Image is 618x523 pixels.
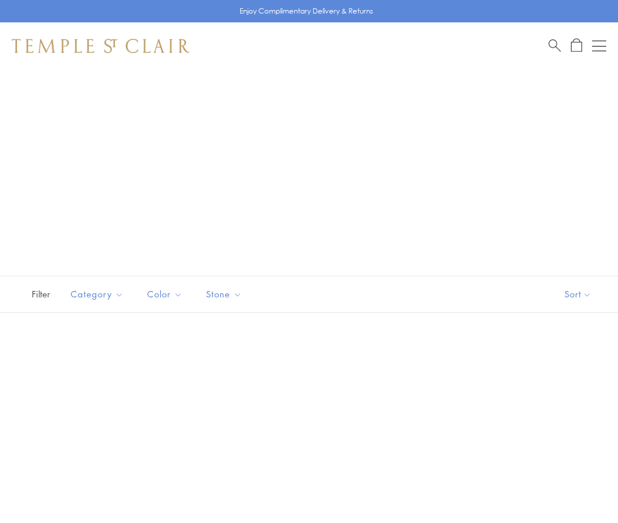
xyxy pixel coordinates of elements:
[12,39,190,53] img: Temple St. Clair
[240,5,373,17] p: Enjoy Complimentary Delivery & Returns
[65,287,132,302] span: Category
[138,281,191,307] button: Color
[141,287,191,302] span: Color
[571,38,582,53] a: Open Shopping Bag
[549,38,561,53] a: Search
[197,281,251,307] button: Stone
[538,276,618,312] button: Show sort by
[62,281,132,307] button: Category
[200,287,251,302] span: Stone
[592,39,606,53] button: Open navigation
